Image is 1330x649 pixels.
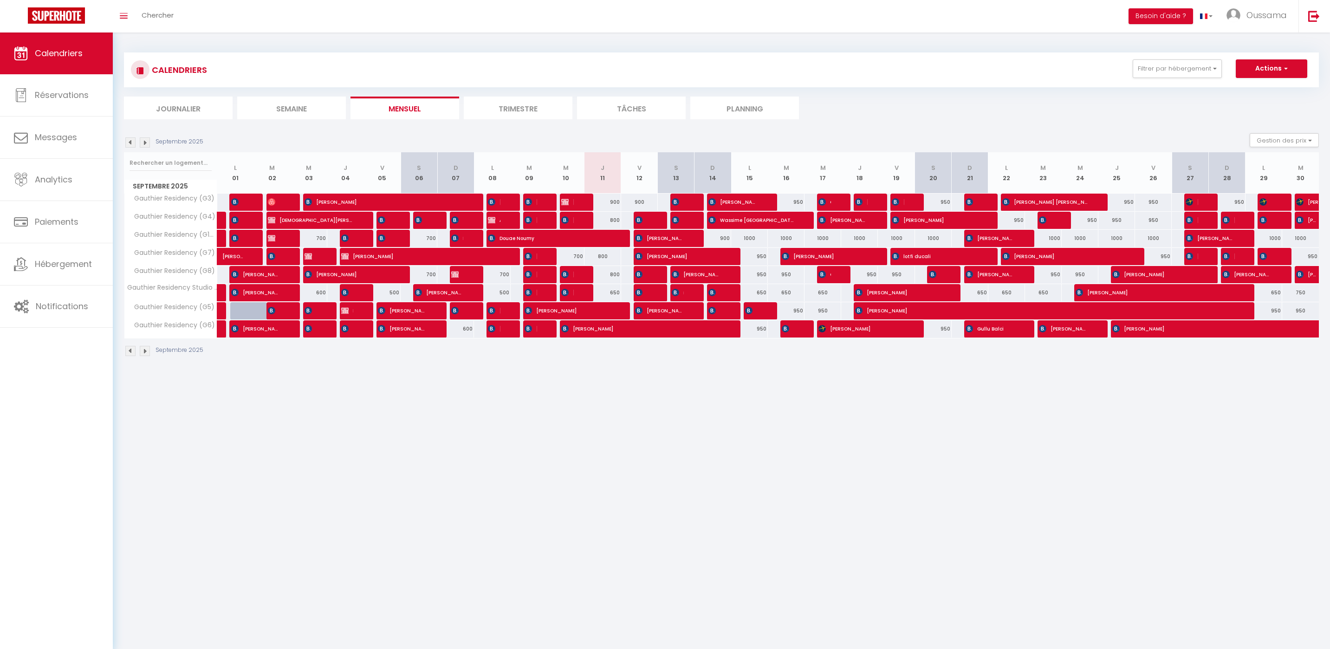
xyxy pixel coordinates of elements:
[1296,211,1317,229] span: [PERSON_NAME]
[672,266,720,283] span: [PERSON_NAME]
[341,302,353,319] span: LAMIA TAOURI
[1172,152,1208,194] th: 27
[1296,266,1317,283] span: [PERSON_NAME]
[892,247,977,265] span: lotfi ducali
[401,266,437,283] div: 700
[378,211,390,229] span: [PERSON_NAME]
[401,152,437,194] th: 06
[988,212,1025,229] div: 950
[231,211,243,229] span: [DEMOGRAPHIC_DATA][PERSON_NAME]
[672,193,684,211] span: [PERSON_NAME]
[1135,248,1172,265] div: 950
[710,163,715,172] abbr: D
[269,163,275,172] abbr: M
[915,230,952,247] div: 1000
[841,266,878,283] div: 950
[892,211,977,229] span: [PERSON_NAME]
[1115,163,1119,172] abbr: J
[584,266,621,283] div: 800
[231,229,243,247] span: [PERSON_NAME]
[584,212,621,229] div: 800
[1250,133,1319,147] button: Gestion des prix
[895,163,899,172] abbr: V
[547,248,584,265] div: 700
[525,302,610,319] span: [PERSON_NAME]
[35,174,72,185] span: Analytics
[454,163,458,172] abbr: D
[561,320,720,337] span: [PERSON_NAME]
[1098,212,1135,229] div: 950
[1186,229,1234,247] span: [PERSON_NAME]
[1308,10,1320,22] img: logout
[768,152,804,194] th: 16
[130,155,212,171] input: Rechercher un logement...
[305,247,317,265] span: [PERSON_NAME] Delogement G10
[401,230,437,247] div: 700
[768,284,804,301] div: 650
[1076,284,1234,301] span: [PERSON_NAME]
[561,193,573,211] span: [PERSON_NAME] Booking [PERSON_NAME]
[1222,266,1271,283] span: [PERSON_NAME] [PERSON_NAME]
[1282,230,1319,247] div: 1000
[782,320,794,337] span: [PERSON_NAME]
[1282,302,1319,319] div: 950
[1246,302,1282,319] div: 950
[1025,230,1062,247] div: 1000
[915,320,952,337] div: 950
[708,302,720,319] span: [PERSON_NAME]
[1077,163,1083,172] abbr: M
[231,284,280,301] span: [PERSON_NAME]
[268,302,280,319] span: [PERSON_NAME]
[126,194,217,204] span: Gauthier Residency (G3)
[149,59,207,80] h3: CALENDRIERS
[1098,152,1135,194] th: 25
[341,229,353,247] span: [PERSON_NAME]
[474,152,511,194] th: 08
[1259,193,1272,211] span: [PERSON_NAME]
[126,266,217,276] span: Gauthier Residency (G8)
[291,152,327,194] th: 03
[672,284,684,301] span: marouane dkhissi
[364,284,401,301] div: 500
[464,97,572,119] li: Trimestre
[855,302,1234,319] span: [PERSON_NAME]
[525,193,537,211] span: [PERSON_NAME]
[966,320,1014,337] span: Gullu Balci
[511,152,547,194] th: 09
[1262,163,1265,172] abbr: L
[892,193,904,211] span: [PERSON_NAME]
[1040,163,1046,172] abbr: M
[731,320,768,337] div: 950
[748,163,751,172] abbr: L
[745,302,757,319] span: [PERSON_NAME]
[855,193,867,211] span: [PERSON_NAME]
[547,152,584,194] th: 10
[561,211,573,229] span: [PERSON_NAME]
[268,247,280,265] span: [PERSON_NAME]
[929,266,941,283] span: [PERSON_NAME]
[378,320,427,337] span: [PERSON_NAME]
[415,284,463,301] span: [PERSON_NAME]
[217,248,254,266] a: [PERSON_NAME]
[820,163,826,172] abbr: M
[635,302,684,319] span: [PERSON_NAME]
[525,266,537,283] span: [PERSON_NAME]
[222,243,243,260] span: [PERSON_NAME]
[708,211,794,229] span: Wassime [GEOGRAPHIC_DATA]
[731,152,768,194] th: 15
[878,230,915,247] div: 1000
[1282,248,1319,265] div: 950
[818,266,830,283] span: Copariu Victor
[341,247,500,265] span: [PERSON_NAME]
[584,284,621,301] div: 650
[637,163,642,172] abbr: V
[268,211,353,229] span: [DEMOGRAPHIC_DATA][PERSON_NAME]
[584,152,621,194] th: 11
[1025,152,1062,194] th: 23
[1133,59,1222,78] button: Filtrer par hébergement
[474,284,511,301] div: 500
[1188,163,1192,172] abbr: S
[988,284,1025,301] div: 650
[658,152,694,194] th: 13
[35,47,83,59] span: Calendriers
